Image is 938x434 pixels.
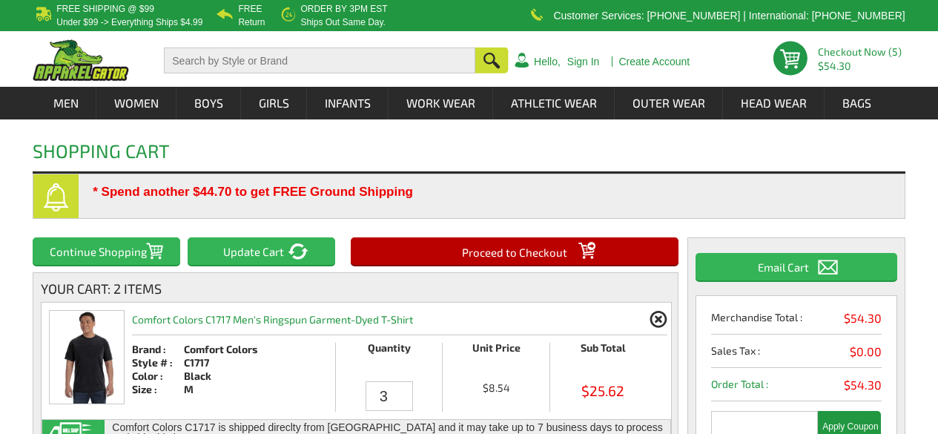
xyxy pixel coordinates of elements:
div: Color : [132,369,184,383]
div: Brand : [132,343,184,356]
a: Hello, [534,56,561,67]
b: Free Shipping @ $99 [56,4,154,14]
a: Girls [242,87,306,119]
a: Create Account [618,56,690,67]
input: Proceed to Checkout [351,237,678,265]
div: Size : [132,383,184,396]
li: Merchandise Total : [711,311,882,335]
input: Update Cart [188,237,335,265]
a: Bags [825,87,888,119]
div: M [184,383,257,396]
span: $54.30 [844,378,882,392]
b: Order by 3PM EST [300,4,387,14]
input: Search by Style or Brand [164,47,475,73]
h1: Shopping Cart [33,142,170,171]
button: Email Cart [696,253,897,280]
a: Men [36,87,96,119]
b: Free [238,4,262,14]
div: C1717 [184,356,257,369]
p: ships out same day. [300,18,387,27]
div: Your Cart: 2 Items [41,280,670,297]
span: $25.62 [550,381,656,400]
p: under $99 -> everything ships $4.99 [56,18,202,27]
a: Head Wear [724,87,824,119]
a: Remove [649,310,667,329]
li: Quantity [335,343,442,370]
div: Comfort Colors [184,343,257,356]
img: ApparelGator [33,39,129,81]
a: Athletic Wear [494,87,614,119]
a: Comfort Colors C1717 Men's Ringspun Garment-Dyed T-Shirt [50,393,124,406]
p: Customer Services: [PHONE_NUMBER] | International: [PHONE_NUMBER] [553,11,905,20]
a: Boys [177,87,240,119]
a: Infants [308,87,388,119]
li: Sales Tax : [711,344,882,368]
span: $8.54 [443,381,549,394]
span: $0.00 [850,344,882,359]
span: $54.30 [818,61,905,71]
a: Outer Wear [615,87,722,119]
a: Work Wear [389,87,492,119]
div: Style # : [132,356,184,369]
p: Return [238,18,265,27]
img: Comfort Colors C1717 Men [50,311,124,404]
li: Order Total : [711,378,882,401]
li: Unit Price [442,343,549,370]
a: Women [97,87,176,119]
a: Checkout Now (5) [818,45,902,58]
h2: Comfort Colors C1717 Men's Ringspun Garment-Dyed T-Shirt [132,303,413,335]
div: * Spend another $44.70 to get FREE Ground Shipping [93,184,830,197]
button: Continue Shopping [33,237,180,265]
span: $54.30 [844,311,882,326]
a: Sign In [567,56,600,67]
div: Black [184,369,257,383]
li: Sub Total [549,343,656,370]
